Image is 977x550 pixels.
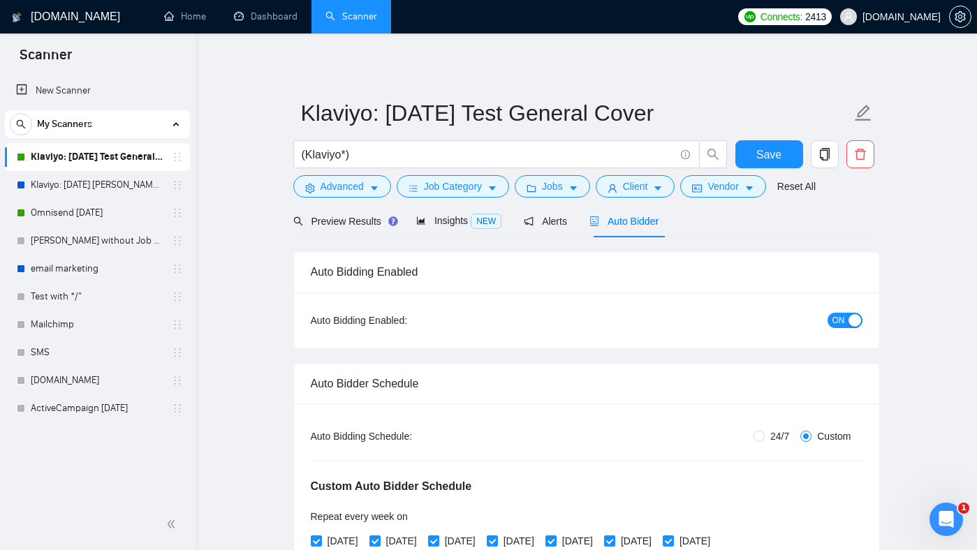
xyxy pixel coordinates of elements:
[172,291,183,302] span: holder
[623,179,648,194] span: Client
[31,311,163,339] a: Mailchimp
[321,179,364,194] span: Advanced
[700,148,726,161] span: search
[811,140,839,168] button: copy
[471,214,501,229] span: NEW
[172,235,183,246] span: holder
[958,503,969,514] span: 1
[854,104,872,122] span: edit
[172,179,183,191] span: holder
[596,175,675,198] button: userClientcaret-down
[589,216,599,226] span: robot
[164,10,206,22] a: homeHome
[31,227,163,255] a: [PERSON_NAME] without Job Category
[524,216,567,227] span: Alerts
[31,255,163,283] a: email marketing
[589,216,659,227] span: Auto Bidder
[515,175,590,198] button: folderJobscaret-down
[302,146,675,163] input: Search Freelance Jobs...
[416,216,426,225] span: area-chart
[756,146,781,163] span: Save
[12,6,22,29] img: logo
[10,119,31,129] span: search
[37,110,92,138] span: My Scanners
[172,403,183,414] span: holder
[744,11,756,22] img: upwork-logo.png
[5,77,190,105] li: New Scanner
[439,533,481,549] span: [DATE]
[31,171,163,199] a: Klaviyo: [DATE] [PERSON_NAME] [MEDICAL_DATA]
[487,183,497,193] span: caret-down
[31,143,163,171] a: Klaviyo: [DATE] Test General Cover
[311,511,408,522] span: Repeat every week on
[735,140,803,168] button: Save
[293,175,391,198] button: settingAdvancedcaret-down
[322,533,364,549] span: [DATE]
[568,183,578,193] span: caret-down
[681,150,690,159] span: info-circle
[805,9,826,24] span: 2413
[409,183,418,193] span: bars
[930,503,963,536] iframe: Intercom live chat
[847,148,874,161] span: delete
[557,533,598,549] span: [DATE]
[325,10,377,22] a: searchScanner
[744,183,754,193] span: caret-down
[416,215,501,226] span: Insights
[369,183,379,193] span: caret-down
[387,215,399,228] div: Tooltip anchor
[765,429,795,444] span: 24/7
[16,77,179,105] a: New Scanner
[832,313,845,328] span: ON
[699,140,727,168] button: search
[311,364,862,403] div: Auto Bidder Schedule
[608,183,617,193] span: user
[311,313,494,328] div: Auto Bidding Enabled:
[498,533,540,549] span: [DATE]
[674,533,716,549] span: [DATE]
[311,478,472,495] h5: Custom Auto Bidder Schedule
[381,533,423,549] span: [DATE]
[542,179,563,194] span: Jobs
[31,366,163,394] a: [DOMAIN_NAME]
[397,175,509,198] button: barsJob Categorycaret-down
[777,179,816,194] a: Reset All
[761,9,802,24] span: Connects:
[680,175,765,198] button: idcardVendorcaret-down
[301,96,851,131] input: Scanner name...
[31,199,163,227] a: Omnisend [DATE]
[692,183,702,193] span: idcard
[844,12,853,22] span: user
[811,148,838,161] span: copy
[172,263,183,274] span: holder
[31,394,163,422] a: ActiveCampaign [DATE]
[527,183,536,193] span: folder
[949,6,971,28] button: setting
[31,283,163,311] a: Test with */"
[172,151,183,163] span: holder
[707,179,738,194] span: Vendor
[615,533,657,549] span: [DATE]
[172,319,183,330] span: holder
[172,207,183,218] span: holder
[311,429,494,444] div: Auto Bidding Schedule:
[305,183,315,193] span: setting
[811,429,856,444] span: Custom
[950,11,971,22] span: setting
[949,11,971,22] a: setting
[424,179,482,194] span: Job Category
[8,45,83,74] span: Scanner
[524,216,534,226] span: notification
[293,216,394,227] span: Preview Results
[293,216,303,226] span: search
[10,113,32,135] button: search
[846,140,874,168] button: delete
[31,339,163,366] a: SMS
[172,347,183,358] span: holder
[5,110,190,422] li: My Scanners
[653,183,663,193] span: caret-down
[234,10,297,22] a: dashboardDashboard
[311,252,862,292] div: Auto Bidding Enabled
[172,375,183,386] span: holder
[166,517,180,531] span: double-left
